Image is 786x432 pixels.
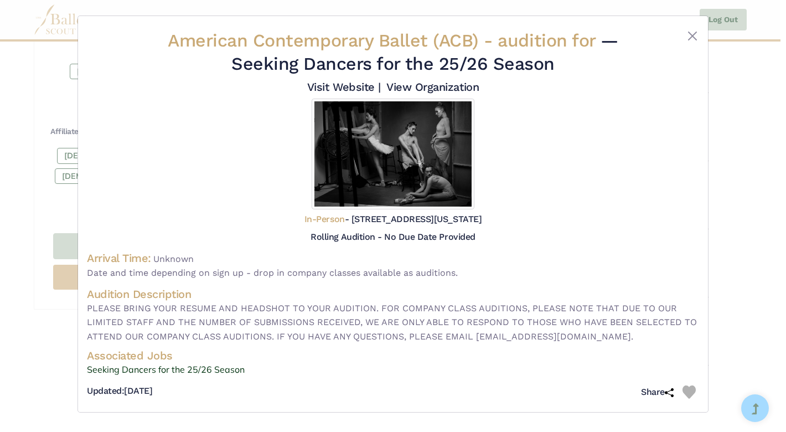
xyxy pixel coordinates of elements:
a: View Organization [386,80,479,94]
h5: Rolling Audition - No Due Date Provided [311,232,475,242]
span: In-Person [304,214,345,224]
h4: Associated Jobs [87,348,699,363]
img: Logo [312,99,475,209]
span: audition for [498,30,595,51]
span: American Contemporary Ballet (ACB) - [168,30,601,51]
span: PLEASE BRING YOUR RESUME AND HEADSHOT TO YOUR AUDITION. FOR COMPANY CLASS AUDITIONS, PLEASE NOTE ... [87,301,699,344]
span: Date and time depending on sign up - drop in company classes available as auditions. [87,266,699,280]
h5: - [STREET_ADDRESS][US_STATE] [304,214,482,225]
h5: [DATE] [87,385,152,397]
a: Visit Website | [307,80,381,94]
h5: Share [641,387,674,398]
span: Unknown [153,254,194,264]
span: Updated: [87,385,124,396]
span: — Seeking Dancers for the 25/26 Season [231,30,618,74]
h4: Arrival Time: [87,251,151,265]
a: Seeking Dancers for the 25/26 Season [87,363,699,377]
h4: Audition Description [87,287,699,301]
button: Close [686,29,699,43]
